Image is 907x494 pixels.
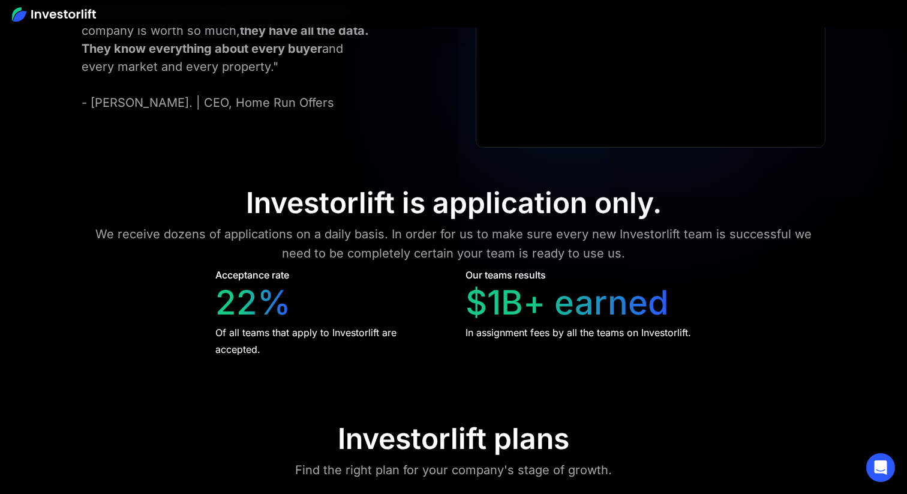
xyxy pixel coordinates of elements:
[91,224,816,263] div: We receive dozens of applications on a daily basis. In order for us to make sure every new Invest...
[215,324,443,358] div: Of all teams that apply to Investorlift are accepted.
[465,268,546,282] div: Our teams results
[82,23,368,56] strong: they have all the data. They know everything about every buyer
[215,268,289,282] div: Acceptance rate
[465,324,691,341] div: In assignment fees by all the teams on Investorlift.
[295,460,612,480] div: Find the right plan for your company's stage of growth.
[338,421,569,456] div: Investorlift plans
[465,283,669,323] div: $1B+ earned
[866,453,895,482] div: Open Intercom Messenger
[246,185,662,220] div: Investorlift is application only.
[215,283,291,323] div: 22%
